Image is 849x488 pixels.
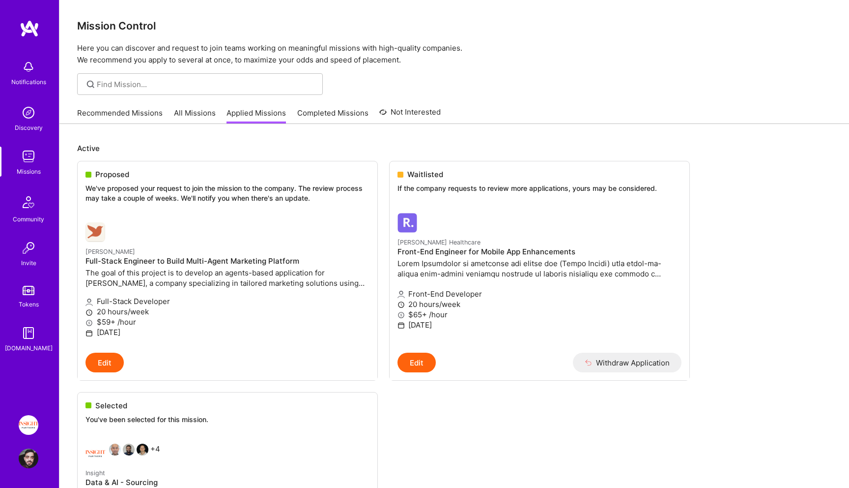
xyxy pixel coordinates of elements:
a: Roger Healthcare company logo[PERSON_NAME] HealthcareFront-End Engineer for Mobile App Enhancemen... [390,205,689,353]
img: guide book [19,323,38,343]
i: icon SearchGrey [85,79,96,90]
img: Roger Healthcare company logo [397,213,417,233]
i: icon Clock [397,301,405,308]
button: Withdraw Application [573,353,681,372]
div: Missions [17,166,41,177]
span: Waitlisted [407,169,443,180]
img: Invite [19,238,38,258]
img: bell [19,57,38,77]
p: $59+ /hour [85,317,369,327]
small: [PERSON_NAME] Healthcare [397,239,481,246]
img: Insight Partners: Data & AI - Sourcing [19,415,38,435]
div: Notifications [11,77,46,87]
h4: Full-Stack Engineer to Build Multi-Agent Marketing Platform [85,257,369,266]
a: User Avatar [16,449,41,468]
a: Robynn AI company logo[PERSON_NAME]Full-Stack Engineer to Build Multi-Agent Marketing PlatformThe... [78,214,377,353]
small: [PERSON_NAME] [85,248,135,255]
div: Tokens [19,299,39,309]
h3: Mission Control [77,20,831,32]
p: We've proposed your request to join the mission to the company. The review process may take a cou... [85,183,369,203]
img: tokens [23,286,34,295]
button: Edit [397,353,436,372]
input: Find Mission... [97,79,315,90]
p: Front-End Developer [397,289,681,299]
img: Robynn AI company logo [85,222,105,242]
p: 20 hours/week [397,299,681,309]
a: Not Interested [379,106,441,124]
i: icon Applicant [397,291,405,298]
p: $65+ /hour [397,309,681,320]
i: icon MoneyGray [397,311,405,319]
i: icon Applicant [85,299,93,306]
a: All Missions [174,108,216,124]
i: icon MoneyGray [85,319,93,327]
a: Recommended Missions [77,108,163,124]
div: Invite [21,258,36,268]
img: Community [17,190,40,214]
img: User Avatar [19,449,38,468]
a: Applied Missions [226,108,286,124]
p: [DATE] [85,327,369,337]
p: Lorem Ipsumdolor si ametconse adi elitse doe (Tempo Incidi) utla etdol-ma-aliqua enim-admini veni... [397,258,681,279]
p: The goal of this project is to develop an agents-based application for [PERSON_NAME], a company s... [85,268,369,288]
p: If the company requests to review more applications, yours may be considered. [397,183,681,193]
a: Completed Missions [297,108,368,124]
span: Proposed [95,169,129,180]
button: Edit [85,353,124,372]
p: 20 hours/week [85,306,369,317]
i: icon Calendar [85,330,93,337]
img: logo [20,20,39,37]
p: Full-Stack Developer [85,296,369,306]
img: teamwork [19,147,38,166]
p: Active [77,143,831,153]
i: icon Clock [85,309,93,316]
h4: Front-End Engineer for Mobile App Enhancements [397,247,681,256]
p: [DATE] [397,320,681,330]
img: discovery [19,103,38,122]
p: Here you can discover and request to join teams working on meaningful missions with high-quality ... [77,42,831,66]
div: [DOMAIN_NAME] [5,343,53,353]
div: Discovery [15,122,43,133]
i: icon Calendar [397,322,405,329]
a: Insight Partners: Data & AI - Sourcing [16,415,41,435]
div: Community [13,214,44,224]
